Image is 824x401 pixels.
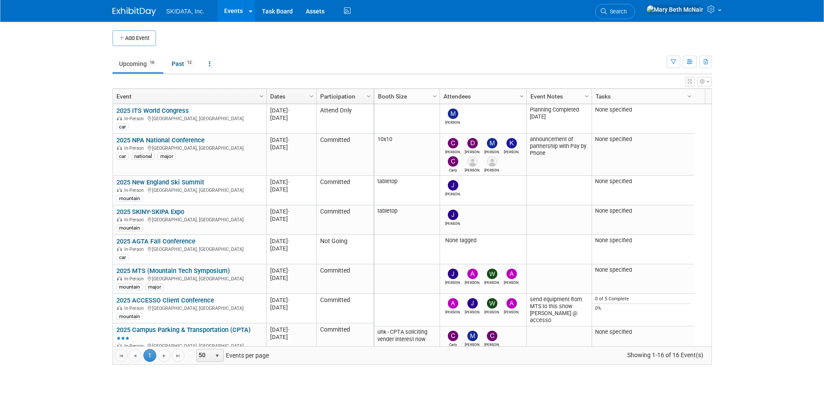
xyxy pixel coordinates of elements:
[288,326,290,333] span: -
[270,326,312,333] div: [DATE]
[270,267,312,274] div: [DATE]
[484,167,500,172] div: Corey Gase
[270,144,312,151] div: [DATE]
[316,264,374,294] td: Committed
[619,349,711,361] span: Showing 1-16 of 16 Event(s)
[288,107,290,114] span: -
[374,326,440,356] td: unk - CPTA soliciting vender interest now
[132,153,155,160] div: national
[506,269,517,279] img: Andreas Kranabetter
[443,237,523,244] div: None tagged
[116,237,195,245] a: 2025 AGTA Fall Conference
[448,138,458,148] img: Christopher Archer
[465,341,480,347] div: Malloy Pohrer
[270,178,312,186] div: [DATE]
[445,148,460,154] div: Christopher Archer
[316,323,374,353] td: Committed
[116,178,204,186] a: 2025 New England Ski Summit
[185,59,194,66] span: 12
[467,138,478,148] img: Damon Kessler
[596,89,688,104] a: Tasks
[487,269,497,279] img: Wesley Martin
[117,276,122,280] img: In-Person Event
[607,8,627,15] span: Search
[118,352,125,359] span: Go to the first page
[158,349,171,362] a: Go to the next page
[116,326,251,342] a: 2025 Campus Parking & Transportation (CPTA)
[487,331,497,341] img: Christopher Archer
[113,30,156,46] button: Add Event
[113,7,156,16] img: ExhibitDay
[117,306,122,310] img: In-Person Event
[270,114,312,122] div: [DATE]
[448,108,458,119] img: Malloy Pohrer
[116,304,262,312] div: [GEOGRAPHIC_DATA], [GEOGRAPHIC_DATA]
[316,176,374,205] td: Committed
[288,137,290,143] span: -
[116,89,261,104] a: Event
[487,298,497,309] img: Wesley Martin
[116,296,214,304] a: 2025 ACCESSO Client Conference
[197,349,212,362] span: 50
[445,119,460,125] div: Malloy Pohrer
[443,89,521,104] a: Attendees
[116,275,262,282] div: [GEOGRAPHIC_DATA], [GEOGRAPHIC_DATA]
[270,245,312,252] div: [DATE]
[175,352,182,359] span: Go to the last page
[185,349,278,362] span: Events per page
[448,298,458,309] img: Andy Shenberger
[316,235,374,264] td: Not Going
[116,216,262,223] div: [GEOGRAPHIC_DATA], [GEOGRAPHIC_DATA]
[595,266,691,273] div: None specified
[117,247,122,251] img: In-Person Event
[374,205,440,235] td: tabletop
[583,93,590,100] span: Column Settings
[504,309,519,314] div: Andreas Kranabetter
[316,104,374,134] td: Attend Only
[129,349,142,362] a: Go to the previous page
[115,349,128,362] a: Go to the first page
[506,138,517,148] img: Keith Lynch
[116,342,262,349] div: [GEOGRAPHIC_DATA], [GEOGRAPHIC_DATA]
[113,56,163,72] a: Upcoming16
[448,210,458,220] img: John Keefe
[172,349,185,362] a: Go to the last page
[270,333,312,341] div: [DATE]
[526,134,592,176] td: announcement of partnership with Pay by Phone
[448,331,458,341] img: Carly Jansen
[270,186,312,193] div: [DATE]
[270,89,311,104] a: Dates
[316,294,374,323] td: Committed
[465,167,480,172] div: Dave Luken
[132,352,139,359] span: Go to the previous page
[116,313,142,320] div: mountain
[146,283,164,290] div: major
[116,245,262,253] div: [GEOGRAPHIC_DATA], [GEOGRAPHIC_DATA]
[124,343,146,349] span: In-Person
[506,298,517,309] img: Andreas Kranabetter
[288,179,290,185] span: -
[116,123,129,130] div: car
[288,238,290,244] span: -
[117,145,122,150] img: In-Person Event
[467,331,478,341] img: Malloy Pohrer
[116,144,262,151] div: [GEOGRAPHIC_DATA], [GEOGRAPHIC_DATA]
[595,237,691,244] div: None specified
[270,136,312,144] div: [DATE]
[465,309,480,314] div: John Keefe
[116,115,262,122] div: [GEOGRAPHIC_DATA], [GEOGRAPHIC_DATA]
[116,153,129,160] div: car
[595,329,691,335] div: None specified
[270,274,312,282] div: [DATE]
[646,5,704,14] img: Mary Beth McNair
[117,187,122,192] img: In-Person Event
[116,208,184,216] a: 2025 SKINY-SKIPA Expo
[595,106,691,113] div: None specified
[124,116,146,122] span: In-Person
[467,156,478,167] img: Dave Luken
[504,148,519,154] div: Keith Lynch
[116,254,129,261] div: car
[316,205,374,235] td: Committed
[270,237,312,245] div: [DATE]
[595,4,635,19] a: Search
